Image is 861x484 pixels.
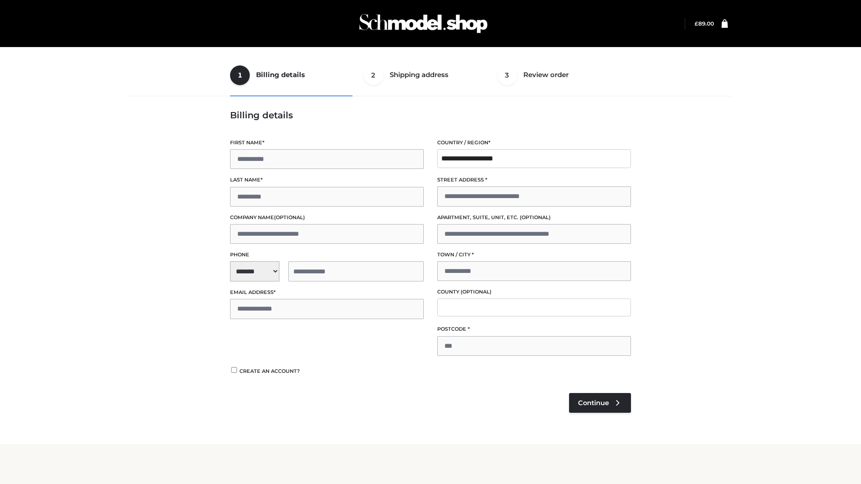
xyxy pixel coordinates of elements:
[239,368,300,374] span: Create an account?
[230,138,424,147] label: First name
[230,367,238,373] input: Create an account?
[356,6,491,41] img: Schmodel Admin 964
[230,110,631,121] h3: Billing details
[437,138,631,147] label: Country / Region
[274,214,305,220] span: (optional)
[230,213,424,222] label: Company name
[437,176,631,184] label: Street address
[461,289,491,295] span: (optional)
[569,393,631,413] a: Continue
[578,399,609,407] span: Continue
[437,251,631,259] label: Town / City
[230,288,424,297] label: Email address
[695,20,714,27] bdi: 89.00
[695,20,714,27] a: £89.00
[437,213,631,222] label: Apartment, suite, unit, etc.
[695,20,698,27] span: £
[230,251,424,259] label: Phone
[437,325,631,333] label: Postcode
[520,214,551,220] span: (optional)
[437,288,631,296] label: County
[230,176,424,184] label: Last name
